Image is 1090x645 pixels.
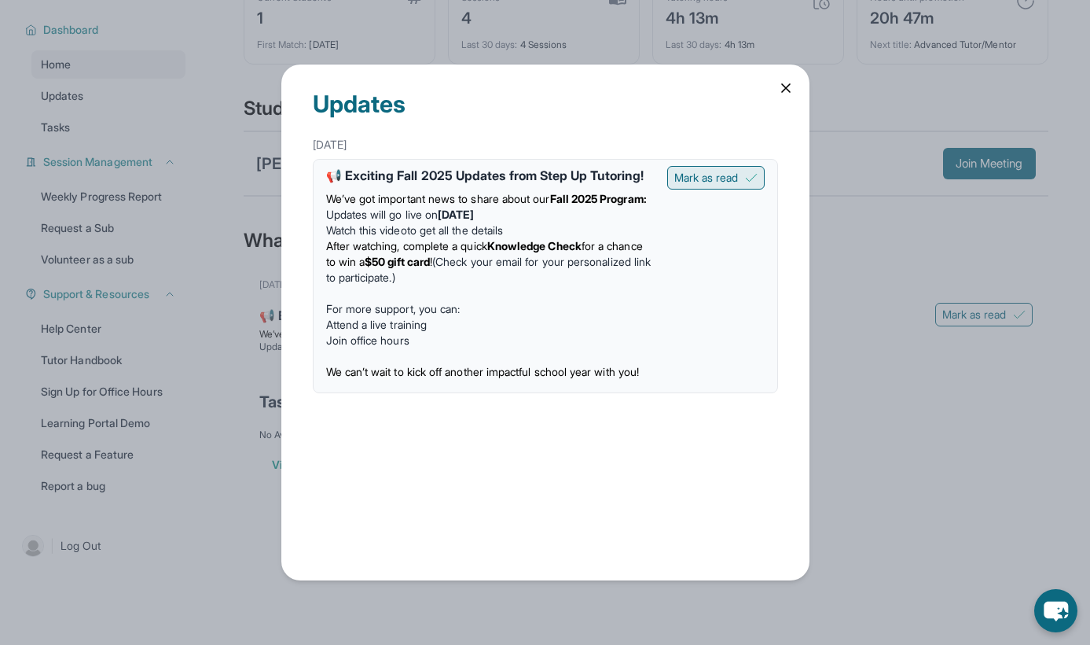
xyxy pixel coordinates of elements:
strong: Fall 2025 Program: [550,192,647,205]
span: We can’t wait to kick off another impactful school year with you! [326,365,640,378]
div: Updates [313,64,778,131]
div: 📢 Exciting Fall 2025 Updates from Step Up Tutoring! [326,166,655,185]
a: Join office hours [326,334,409,347]
span: Mark as read [674,170,739,186]
li: Updates will go live on [326,207,655,223]
a: Attend a live training [326,318,428,331]
button: chat-button [1034,589,1077,632]
p: For more support, you can: [326,301,655,317]
strong: [DATE] [438,208,474,221]
div: [DATE] [313,131,778,159]
span: We’ve got important news to share about our [326,192,550,205]
button: Mark as read [667,166,765,190]
li: to get all the details [326,223,655,238]
a: Watch this video [326,223,407,237]
span: After watching, complete a quick [326,239,487,252]
strong: Knowledge Check [487,239,582,252]
img: Mark as read [745,171,758,184]
span: ! [430,255,432,268]
li: (Check your email for your personalized link to participate.) [326,238,655,286]
strong: $50 gift card [365,255,430,268]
